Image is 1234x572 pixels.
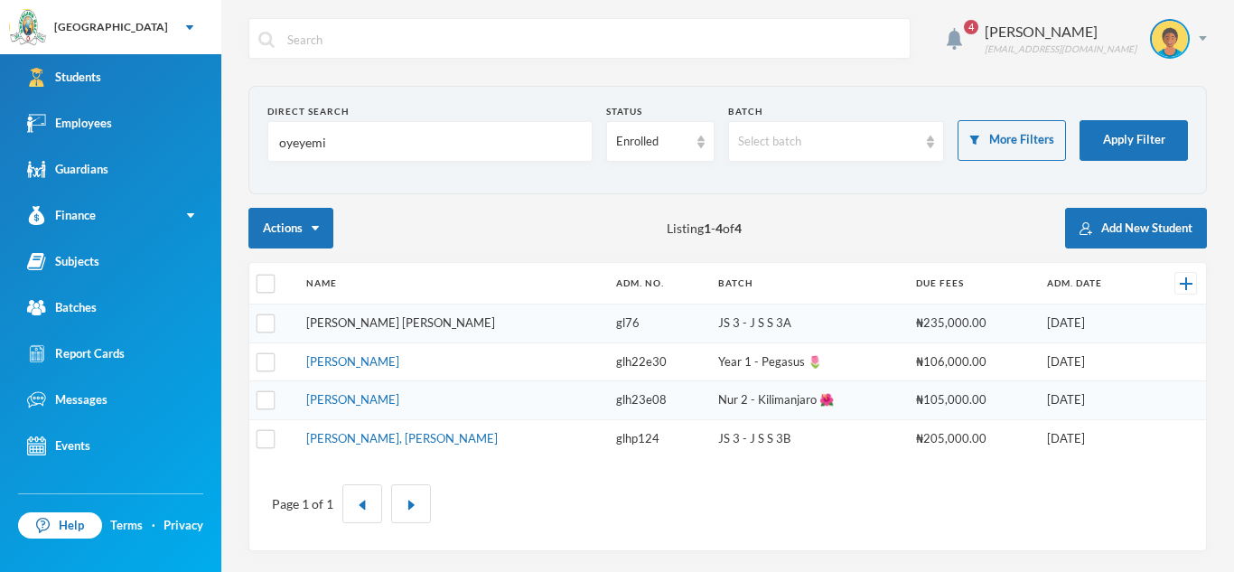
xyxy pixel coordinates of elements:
[985,42,1136,56] div: [EMAIL_ADDRESS][DOMAIN_NAME]
[1038,381,1146,420] td: [DATE]
[738,133,919,151] div: Select batch
[607,381,708,420] td: glh23e08
[1180,277,1192,290] img: +
[1080,120,1188,161] button: Apply Filter
[907,419,1038,457] td: ₦205,000.00
[27,206,96,225] div: Finance
[607,419,708,457] td: glhp124
[985,21,1136,42] div: [PERSON_NAME]
[248,208,333,248] button: Actions
[734,220,742,236] b: 4
[306,315,495,330] a: [PERSON_NAME] [PERSON_NAME]
[267,105,593,118] div: Direct Search
[728,105,945,118] div: Batch
[715,220,723,236] b: 4
[27,252,99,271] div: Subjects
[306,392,399,407] a: [PERSON_NAME]
[27,344,125,363] div: Report Cards
[285,19,901,60] input: Search
[10,10,46,46] img: logo
[306,354,399,369] a: [PERSON_NAME]
[607,342,708,381] td: glh22e30
[958,120,1066,161] button: More Filters
[907,381,1038,420] td: ₦105,000.00
[297,263,607,305] th: Name
[277,122,583,163] input: Name, Admin No, Phone number, Email Address
[272,494,333,513] div: Page 1 of 1
[709,305,907,343] td: JS 3 - J S S 3A
[1038,419,1146,457] td: [DATE]
[1065,208,1207,248] button: Add New Student
[1152,21,1188,57] img: STUDENT
[616,133,688,151] div: Enrolled
[1038,305,1146,343] td: [DATE]
[607,305,708,343] td: gl76
[152,517,155,535] div: ·
[27,390,108,409] div: Messages
[607,263,708,305] th: Adm. No.
[54,19,168,35] div: [GEOGRAPHIC_DATA]
[27,160,108,179] div: Guardians
[1038,342,1146,381] td: [DATE]
[709,419,907,457] td: JS 3 - J S S 3B
[907,263,1038,305] th: Due Fees
[306,431,498,445] a: [PERSON_NAME], [PERSON_NAME]
[907,305,1038,343] td: ₦235,000.00
[1038,263,1146,305] th: Adm. Date
[606,105,715,118] div: Status
[667,219,742,238] span: Listing - of
[709,263,907,305] th: Batch
[18,512,102,539] a: Help
[709,381,907,420] td: Nur 2 - Kilimanjaro 🌺
[27,68,101,87] div: Students
[704,220,711,236] b: 1
[27,114,112,133] div: Employees
[27,298,97,317] div: Batches
[709,342,907,381] td: Year 1 - Pegasus 🌷
[258,32,275,48] img: search
[907,342,1038,381] td: ₦106,000.00
[27,436,90,455] div: Events
[964,20,978,34] span: 4
[164,517,203,535] a: Privacy
[110,517,143,535] a: Terms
